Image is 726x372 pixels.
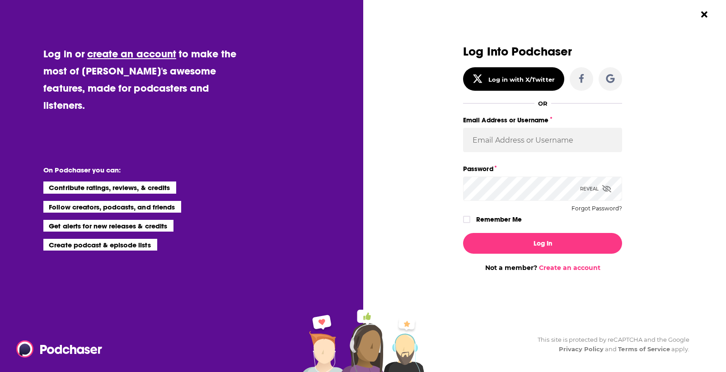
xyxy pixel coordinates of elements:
div: Not a member? [463,264,622,272]
button: Log in with X/Twitter [463,67,564,91]
label: Email Address or Username [463,114,622,126]
div: Reveal [580,177,611,201]
img: Podchaser - Follow, Share and Rate Podcasts [16,340,103,358]
li: Create podcast & episode lists [43,239,157,251]
div: OR [538,100,548,107]
li: Contribute ratings, reviews, & credits [43,181,176,193]
button: Close Button [696,6,713,23]
li: On Podchaser you can: [43,166,224,174]
li: Follow creators, podcasts, and friends [43,201,181,213]
li: Get alerts for new releases & credits [43,220,173,232]
label: Password [463,163,622,175]
a: Privacy Policy [559,345,604,353]
button: Forgot Password? [571,205,622,212]
a: Terms of Service [618,345,670,353]
label: Remember Me [476,214,522,225]
div: This site is protected by reCAPTCHA and the Google and apply. [530,335,689,354]
button: Log In [463,233,622,254]
a: create an account [87,47,176,60]
h3: Log Into Podchaser [463,45,622,58]
a: Create an account [539,264,600,272]
a: Podchaser - Follow, Share and Rate Podcasts [16,340,96,358]
input: Email Address or Username [463,128,622,152]
div: Log in with X/Twitter [488,76,555,83]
